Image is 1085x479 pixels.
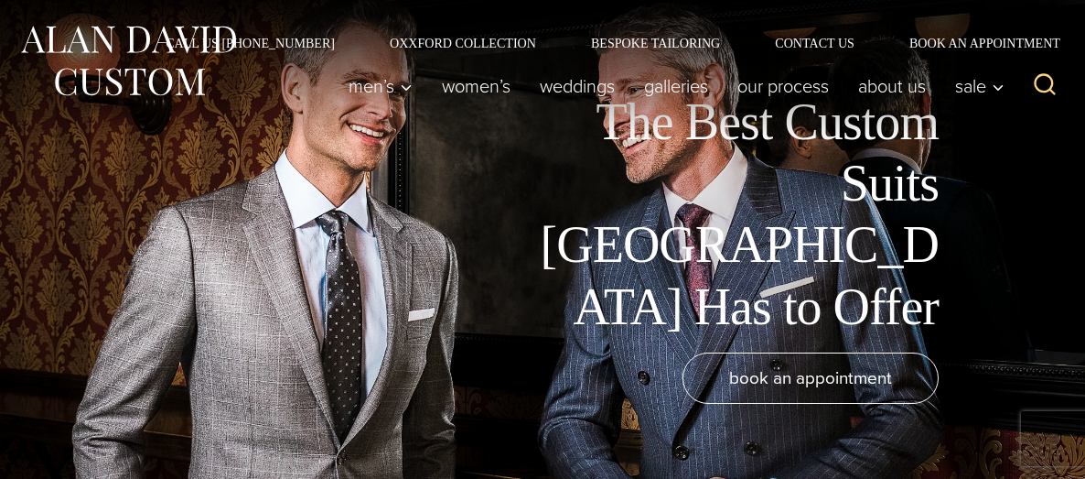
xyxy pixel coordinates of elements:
a: Bespoke Tailoring [564,37,747,49]
h1: The Best Custom Suits [GEOGRAPHIC_DATA] Has to Offer [527,92,939,338]
a: Contact Us [747,37,882,49]
a: book an appointment [682,353,939,404]
span: Men’s [349,77,413,95]
a: Oxxford Collection [362,37,564,49]
nav: Secondary Navigation [138,37,1067,49]
button: View Search Form [1023,64,1067,108]
nav: Primary Navigation [334,68,1014,104]
a: weddings [525,68,629,104]
a: Galleries [629,68,723,104]
img: Alan David Custom [18,20,238,102]
a: Call Us [PHONE_NUMBER] [138,37,362,49]
span: book an appointment [729,365,892,391]
a: About Us [843,68,940,104]
a: Our Process [723,68,843,104]
span: Sale [955,77,1004,95]
a: Women’s [427,68,525,104]
a: Book an Appointment [882,37,1067,49]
